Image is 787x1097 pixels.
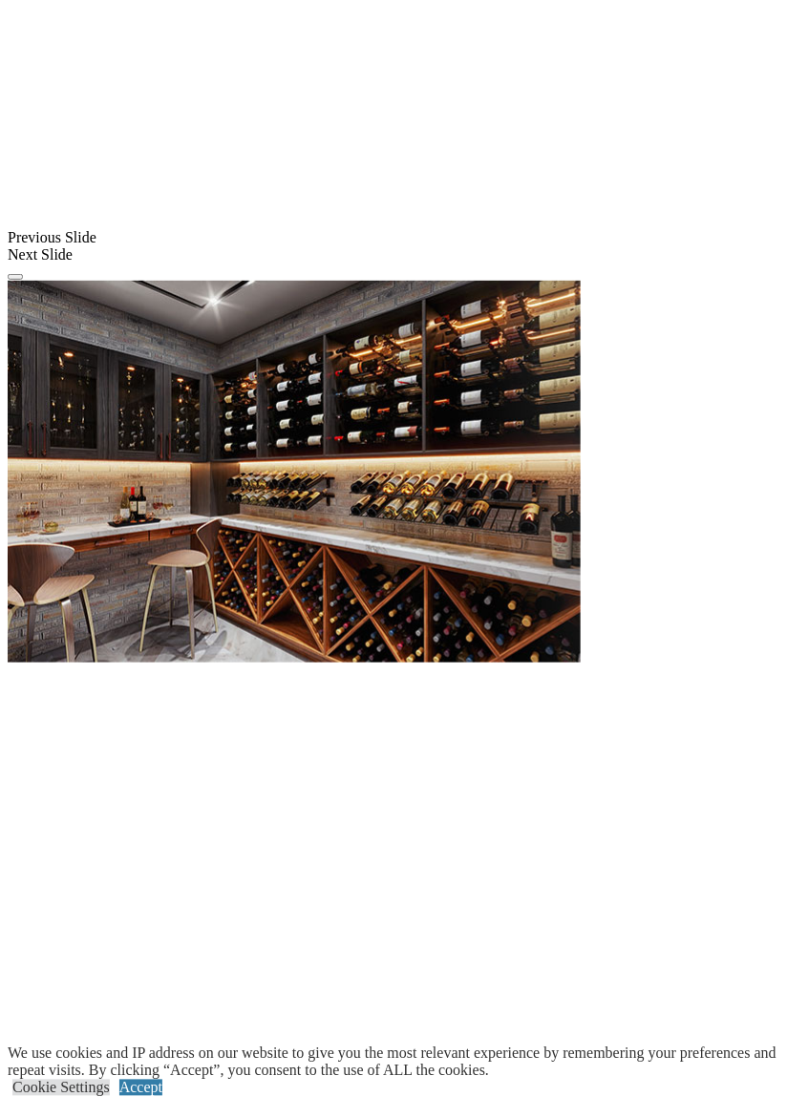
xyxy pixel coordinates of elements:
[8,274,23,280] button: Click here to pause slide show
[8,229,779,246] div: Previous Slide
[8,246,779,264] div: Next Slide
[8,1045,787,1080] div: We use cookies and IP address on our website to give you the most relevant experience by remember...
[119,1080,162,1096] a: Accept
[12,1080,110,1096] a: Cookie Settings
[8,281,581,663] img: Banner for mobile view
